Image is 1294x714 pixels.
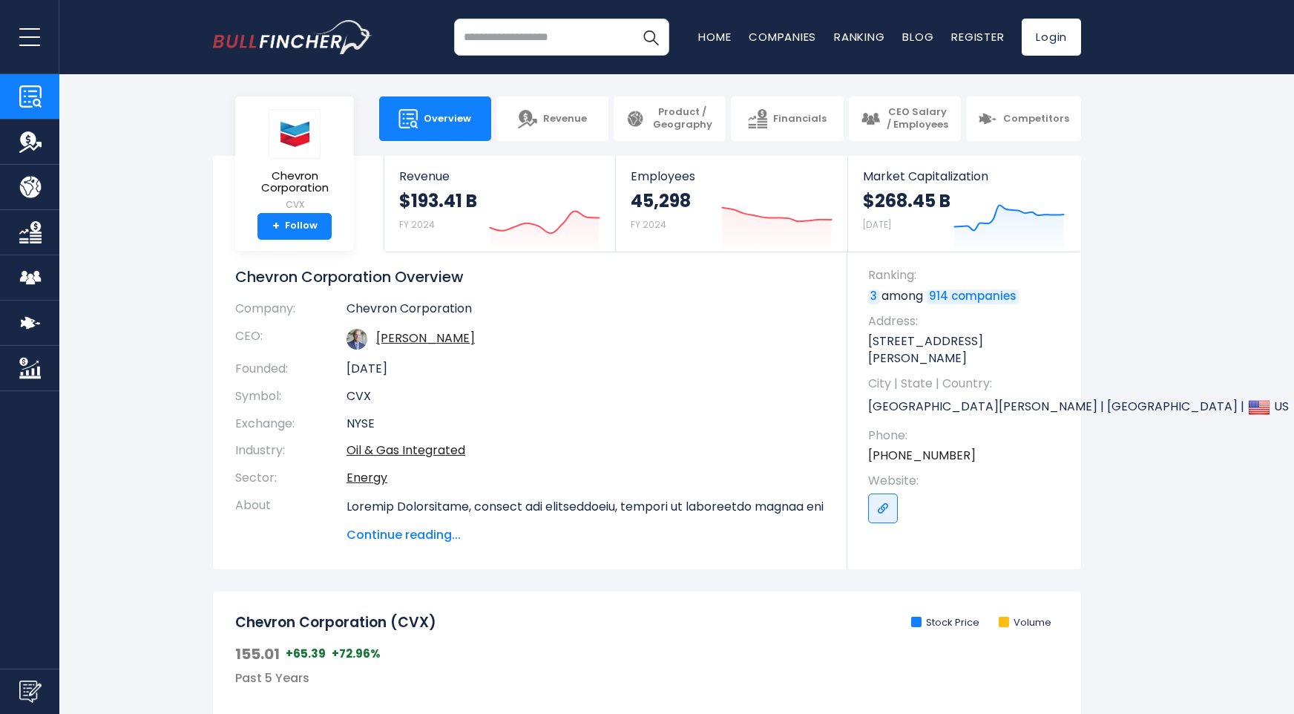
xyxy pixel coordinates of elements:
span: Revenue [543,113,587,125]
span: Address: [868,313,1066,330]
small: FY 2024 [631,218,666,231]
span: Revenue [399,169,600,183]
p: [STREET_ADDRESS][PERSON_NAME] [868,333,1066,367]
h1: Chevron Corporation Overview [235,267,825,286]
a: [PHONE_NUMBER] [868,448,976,464]
td: CVX [347,383,825,410]
li: Stock Price [911,617,979,629]
a: Energy [347,469,387,486]
a: Revenue $193.41 B FY 2024 [384,156,615,252]
span: Past 5 Years [235,669,309,687]
span: Product / Geography [651,106,714,131]
li: Volume [999,617,1051,629]
td: Chevron Corporation [347,301,825,323]
a: Go to homepage [213,20,372,54]
span: +65.39 [286,646,326,661]
a: ceo [376,330,475,347]
span: Chevron Corporation [247,170,342,194]
a: Ranking [834,29,884,45]
th: Exchange: [235,410,347,438]
span: 155.01 [235,644,280,664]
a: Home [698,29,731,45]
a: Revenue [496,96,608,141]
span: +72.96% [332,646,381,661]
a: Competitors [966,96,1081,141]
h2: Chevron Corporation (CVX) [235,614,436,632]
th: Founded: [235,356,347,383]
a: Login [1022,19,1081,56]
span: Competitors [1003,113,1069,125]
th: Company: [235,301,347,323]
button: Search [632,19,669,56]
img: michael-k-wirth.jpg [347,329,367,350]
small: [DATE] [863,218,891,231]
td: [DATE] [347,356,825,383]
span: Financials [773,113,827,125]
a: Overview [379,96,491,141]
a: Companies [749,29,816,45]
a: 914 companies [927,289,1019,304]
a: Financials [731,96,843,141]
a: Register [951,29,1004,45]
a: Employees 45,298 FY 2024 [616,156,847,252]
a: Market Capitalization $268.45 B [DATE] [848,156,1080,252]
a: Chevron Corporation CVX [246,108,343,213]
span: City | State | Country: [868,376,1066,392]
strong: $268.45 B [863,189,950,212]
a: Blog [902,29,933,45]
th: About [235,492,347,544]
span: Overview [424,113,471,125]
a: Product / Geography [614,96,726,141]
a: +Follow [257,213,332,240]
span: Continue reading... [347,526,825,544]
a: Oil & Gas Integrated [347,442,465,459]
span: CEO Salary / Employees [886,106,949,131]
p: among [868,288,1066,304]
strong: + [272,220,280,233]
span: Phone: [868,428,1066,444]
th: CEO: [235,323,347,356]
span: Website: [868,473,1066,489]
a: Go to link [868,494,898,523]
strong: 45,298 [631,189,691,212]
p: [GEOGRAPHIC_DATA][PERSON_NAME] | [GEOGRAPHIC_DATA] | US [868,396,1066,419]
th: Industry: [235,437,347,465]
a: 3 [868,289,879,304]
th: Symbol: [235,383,347,410]
a: CEO Salary / Employees [849,96,961,141]
strong: $193.41 B [399,189,477,212]
span: Market Capitalization [863,169,1065,183]
small: FY 2024 [399,218,435,231]
span: Ranking: [868,267,1066,284]
td: NYSE [347,410,825,438]
img: bullfincher logo [213,20,372,54]
small: CVX [247,198,342,212]
span: Employees [631,169,832,183]
th: Sector: [235,465,347,492]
